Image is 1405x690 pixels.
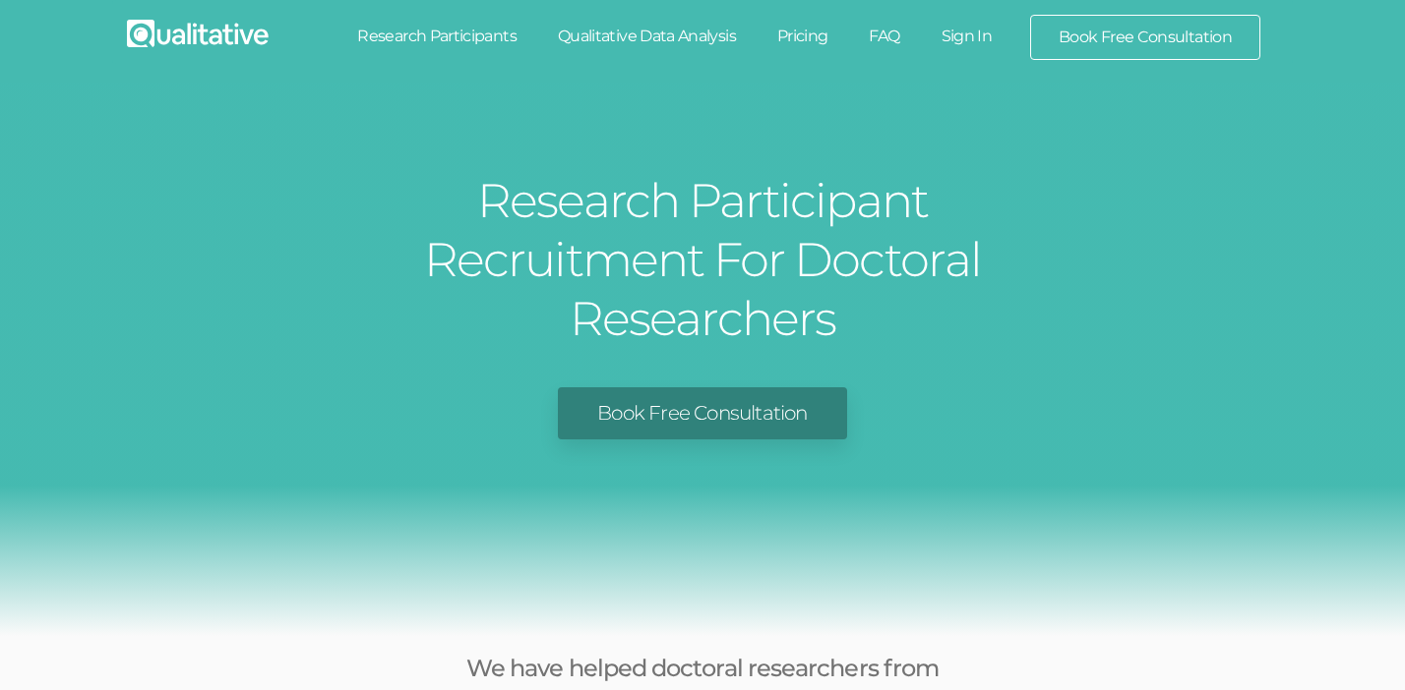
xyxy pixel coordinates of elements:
[558,387,846,439] a: Book Free Consultation
[127,20,269,47] img: Qualitative
[334,171,1071,348] h1: Research Participant Recruitment For Doctoral Researchers
[848,15,920,58] a: FAQ
[1031,16,1259,59] a: Book Free Consultation
[757,15,849,58] a: Pricing
[537,15,757,58] a: Qualitative Data Analysis
[230,656,1175,681] h3: We have helped doctoral researchers from
[336,15,537,58] a: Research Participants
[921,15,1013,58] a: Sign In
